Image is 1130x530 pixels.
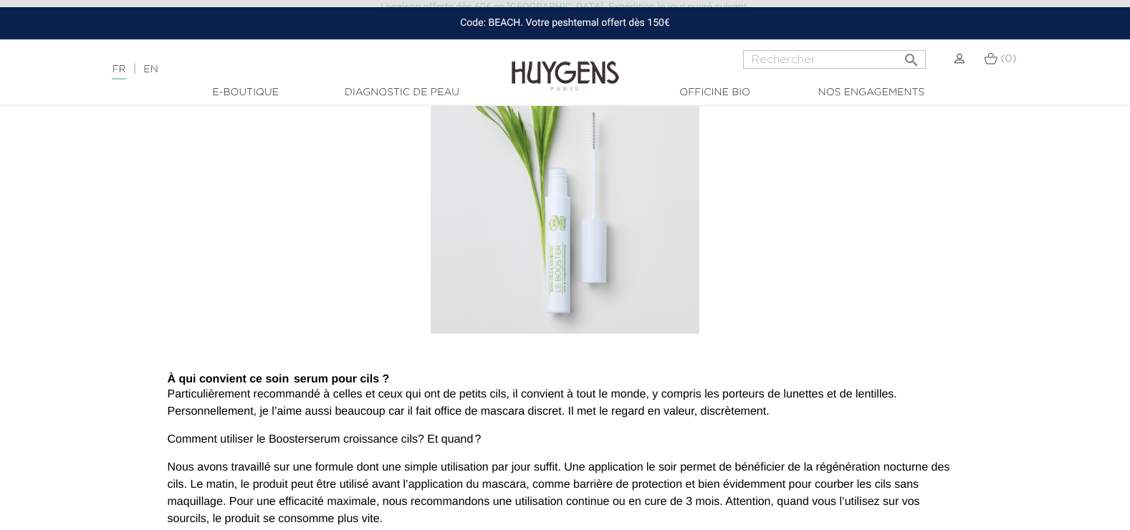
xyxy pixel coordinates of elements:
span: (0) [1001,54,1017,64]
a: E-Boutique [174,85,317,100]
a: Nos engagements [800,85,943,100]
span: À qui convient ce soin serum pour cils ? [168,373,390,385]
a: EN [143,64,158,74]
button:  [899,46,924,65]
b: serum croissance cils [308,433,418,445]
p: Particulièrement recommandé à celles et ceux qui ont de petits cils, il convient à tout le monde,... [168,386,963,420]
i:  [903,47,920,64]
a: Diagnostic de peau [330,85,474,100]
p: Nous avons travaillé sur une formule dont une simple utilisation par jour suffit. Une application... [168,459,963,528]
b: Comment utiliser le Booster [168,433,309,445]
a: FR [112,64,125,79]
img: Huygens [512,38,619,93]
a: Officine Bio [643,85,787,100]
div: | [105,61,460,78]
b: ? Et quand ? [418,433,482,445]
input: Rechercher [743,50,926,69]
